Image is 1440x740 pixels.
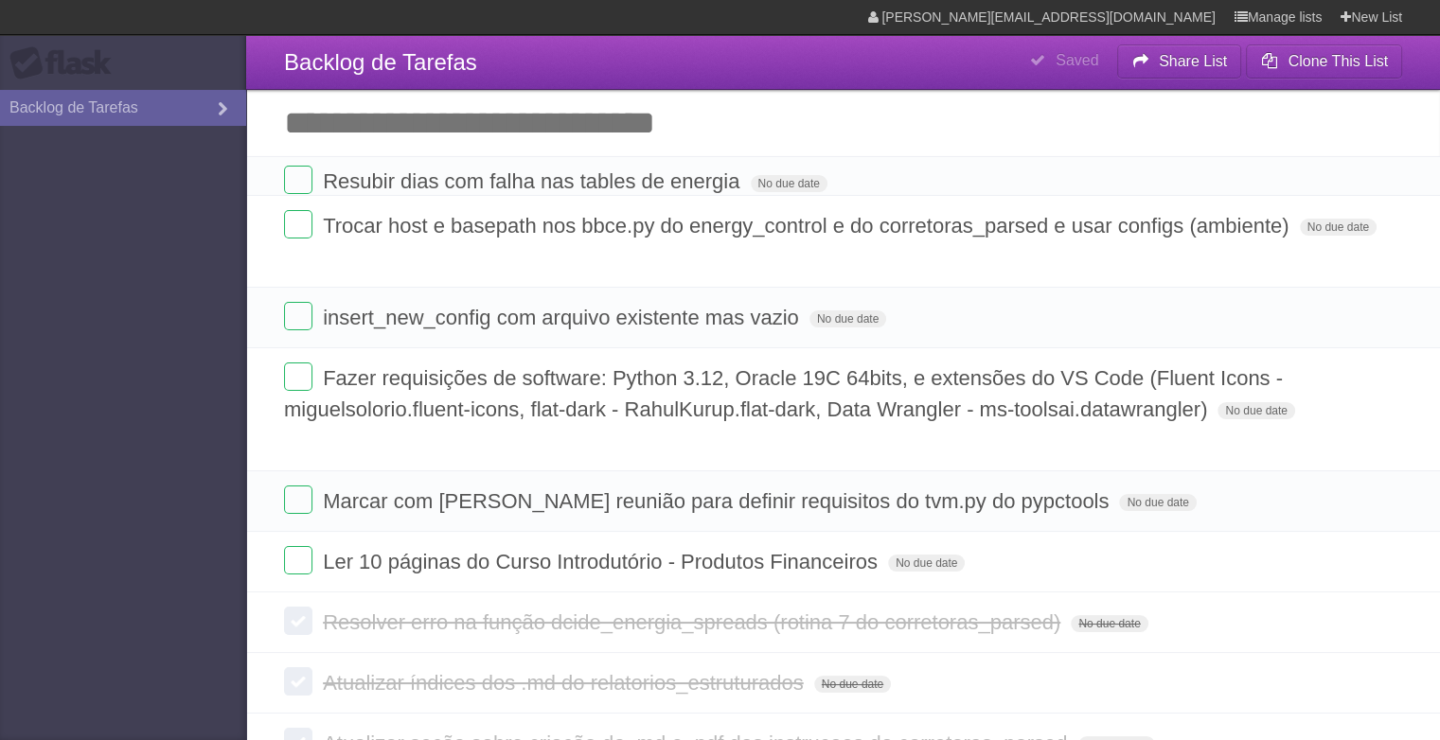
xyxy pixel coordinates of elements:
[284,485,312,514] label: Done
[9,46,123,80] div: Flask
[1300,219,1377,236] span: No due date
[1159,53,1227,69] b: Share List
[323,306,804,329] span: insert_new_config com arquivo existente mas vazio
[323,169,744,193] span: Resubir dias com falha nas tables de energia
[284,302,312,330] label: Done
[751,175,827,192] span: No due date
[323,550,882,573] span: Ler 10 páginas do Curso Introdutório - Produtos Financeiros
[323,610,1065,634] span: Resolver erro na função dcide_energia_spreads (rotina 7 do corretoras_parsed)
[1288,53,1388,69] b: Clone This List
[284,607,312,635] label: Done
[284,546,312,574] label: Done
[814,676,891,693] span: No due date
[1117,44,1242,79] button: Share List
[809,310,886,327] span: No due date
[1071,615,1147,632] span: No due date
[323,214,1293,238] span: Trocar host e basepath nos bbce.py do energy_control e do corretoras_parsed e usar configs (ambie...
[1246,44,1402,79] button: Clone This List
[323,489,1113,513] span: Marcar com [PERSON_NAME] reunião para definir requisitos do tvm.py do pypctools
[284,210,312,238] label: Done
[284,166,312,194] label: Done
[1056,52,1098,68] b: Saved
[323,671,808,695] span: Atualizar índices dos .md do relatorios_estruturados
[284,366,1283,421] span: Fazer requisições de software: Python 3.12, Oracle 19C 64bits, e extensões do VS Code (Fluent Ico...
[284,49,477,75] span: Backlog de Tarefas
[888,555,965,572] span: No due date
[284,362,312,391] label: Done
[284,667,312,696] label: Done
[1218,402,1294,419] span: No due date
[1119,494,1196,511] span: No due date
